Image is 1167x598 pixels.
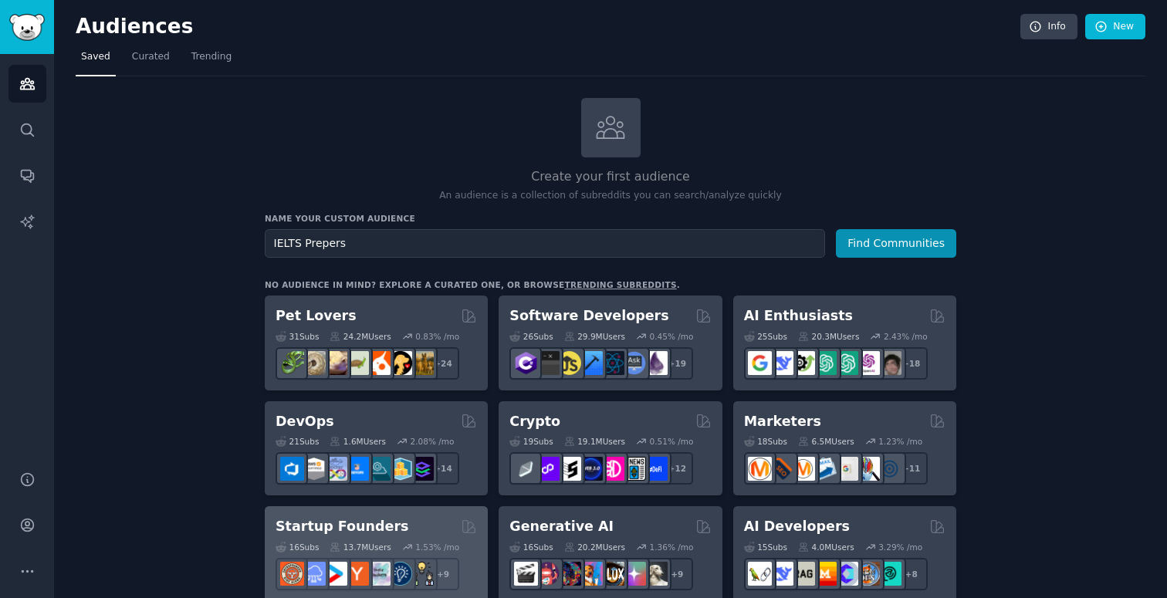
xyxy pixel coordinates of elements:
[878,436,922,447] div: 1.23 % /mo
[644,351,668,375] img: elixir
[564,436,625,447] div: 19.1M Users
[878,542,922,552] div: 3.29 % /mo
[132,50,170,64] span: Curated
[427,452,459,485] div: + 14
[884,331,928,342] div: 2.43 % /mo
[661,347,693,380] div: + 19
[564,542,625,552] div: 20.2M Users
[650,436,694,447] div: 0.51 % /mo
[427,347,459,380] div: + 24
[791,351,815,375] img: AItoolsCatalog
[579,562,603,586] img: sdforall
[323,457,347,481] img: Docker_DevOps
[367,351,391,375] img: cockatiel
[895,558,928,590] div: + 8
[9,14,45,41] img: GummySearch logo
[878,457,901,481] img: OnlineMarketing
[895,452,928,485] div: + 11
[564,280,676,289] a: trending subreddits
[1020,14,1077,40] a: Info
[798,331,859,342] div: 20.3M Users
[622,562,646,586] img: starryai
[302,562,326,586] img: SaaS
[514,562,538,586] img: aivideo
[856,351,880,375] img: OpenAIDev
[323,562,347,586] img: startup
[791,457,815,481] img: AskMarketing
[579,457,603,481] img: web3
[276,542,319,552] div: 16 Sub s
[514,457,538,481] img: ethfinance
[330,542,391,552] div: 13.7M Users
[770,457,793,481] img: bigseo
[744,542,787,552] div: 15 Sub s
[388,457,412,481] img: aws_cdk
[813,562,837,586] img: MistralAI
[276,412,334,431] h2: DevOps
[644,457,668,481] img: defi_
[410,562,434,586] img: growmybusiness
[410,351,434,375] img: dogbreed
[276,436,319,447] div: 21 Sub s
[509,306,668,326] h2: Software Developers
[415,331,459,342] div: 0.83 % /mo
[367,457,391,481] img: platformengineering
[330,436,386,447] div: 1.6M Users
[280,351,304,375] img: herpetology
[76,15,1020,39] h2: Audiences
[509,412,560,431] h2: Crypto
[127,45,175,76] a: Curated
[557,562,581,586] img: deepdream
[323,351,347,375] img: leopardgeckos
[748,457,772,481] img: content_marketing
[600,562,624,586] img: FluxAI
[661,558,693,590] div: + 9
[661,452,693,485] div: + 12
[834,562,858,586] img: OpenSourceAI
[798,436,854,447] div: 6.5M Users
[191,50,232,64] span: Trending
[856,457,880,481] img: MarketingResearch
[410,457,434,481] img: PlatformEngineers
[415,542,459,552] div: 1.53 % /mo
[1085,14,1145,40] a: New
[770,562,793,586] img: DeepSeek
[302,457,326,481] img: AWS_Certified_Experts
[388,562,412,586] img: Entrepreneurship
[265,229,825,258] input: Pick a short name, like "Digital Marketers" or "Movie-Goers"
[536,562,560,586] img: dalle2
[265,189,956,203] p: An audience is a collection of subreddits you can search/analyze quickly
[856,562,880,586] img: llmops
[744,436,787,447] div: 18 Sub s
[813,457,837,481] img: Emailmarketing
[744,306,853,326] h2: AI Enthusiasts
[650,542,694,552] div: 1.36 % /mo
[280,457,304,481] img: azuredevops
[345,457,369,481] img: DevOpsLinks
[509,517,614,536] h2: Generative AI
[557,457,581,481] img: ethstaker
[878,351,901,375] img: ArtificalIntelligence
[748,562,772,586] img: LangChain
[427,558,459,590] div: + 9
[834,457,858,481] img: googleads
[770,351,793,375] img: DeepSeek
[644,562,668,586] img: DreamBooth
[744,412,821,431] h2: Marketers
[509,331,553,342] div: 26 Sub s
[798,542,854,552] div: 4.0M Users
[265,279,680,290] div: No audience in mind? Explore a curated one, or browse .
[302,351,326,375] img: ballpython
[411,436,455,447] div: 2.08 % /mo
[81,50,110,64] span: Saved
[345,562,369,586] img: ycombinator
[276,517,408,536] h2: Startup Founders
[536,351,560,375] img: software
[622,457,646,481] img: CryptoNews
[557,351,581,375] img: learnjavascript
[600,457,624,481] img: defiblockchain
[265,213,956,224] h3: Name your custom audience
[388,351,412,375] img: PetAdvice
[509,436,553,447] div: 19 Sub s
[600,351,624,375] img: reactnative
